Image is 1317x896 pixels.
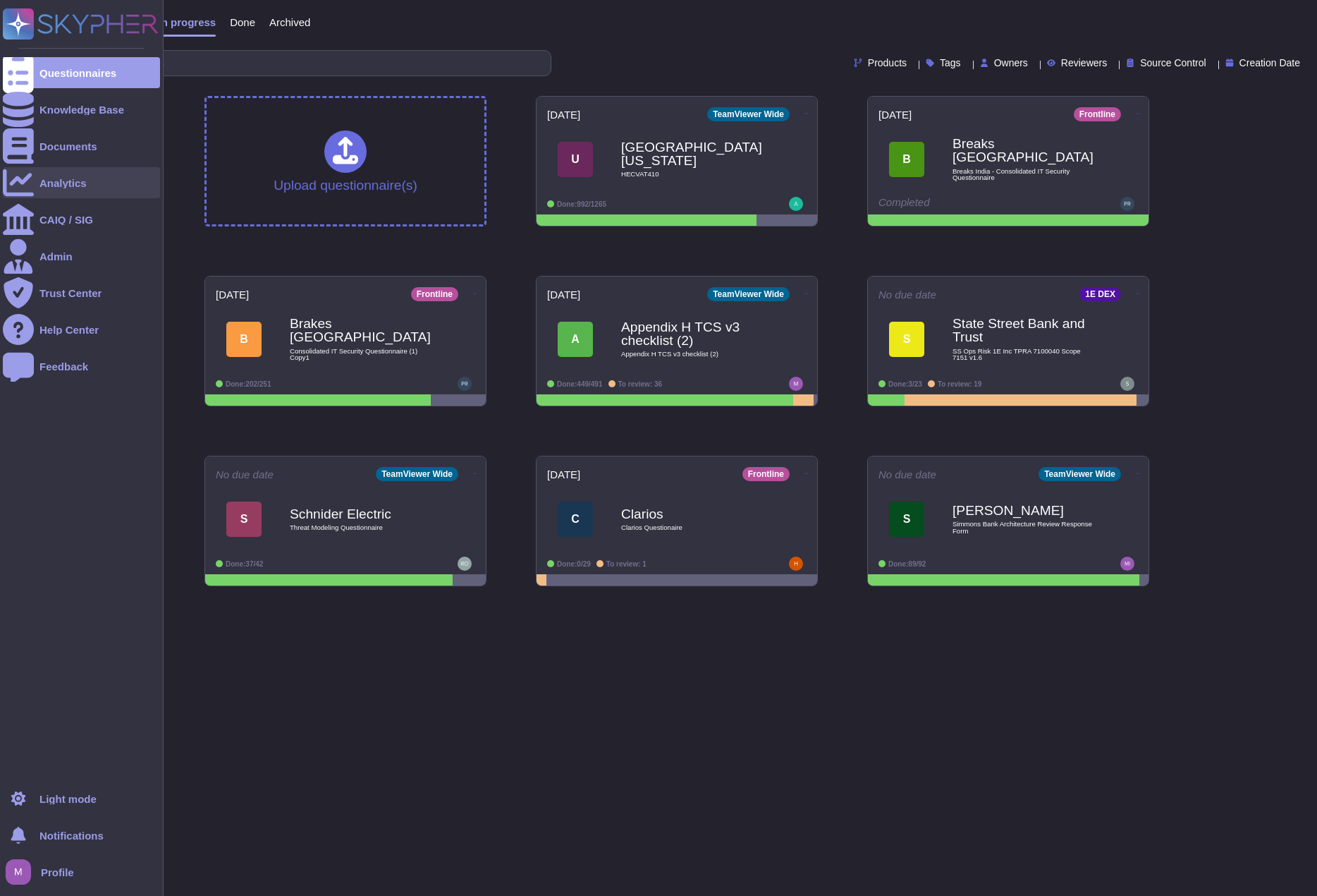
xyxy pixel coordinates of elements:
b: Schnider Electric [290,507,431,521]
span: Done: 202/251 [226,380,271,388]
span: Notifications [39,830,104,841]
div: B [226,322,262,357]
span: Breaks India - Consolidated IT Security Questionnaire [952,168,1094,181]
img: user [1120,377,1134,391]
span: Done [230,17,255,28]
div: Upload questionnaire(s) [274,131,417,192]
span: [DATE] [547,109,580,120]
div: S [889,502,924,537]
div: Admin [39,251,73,262]
span: Done: 3/23 [888,380,922,388]
div: Feedback [39,361,88,372]
a: Feedback [3,351,160,382]
span: In progress [158,17,216,28]
a: Admin [3,241,160,272]
span: Creation Date [1239,58,1300,68]
span: Consolidated IT Security Questionnaire (1) Copy1 [290,348,431,361]
div: A [558,322,593,357]
div: Help Center [39,325,99,335]
span: Done: 449/491 [557,380,603,388]
img: user [1120,197,1134,211]
span: No due date [216,469,274,480]
div: Analytics [39,178,87,188]
span: Done: 992/1265 [557,200,606,208]
div: Knowledge Base [39,104,124,115]
div: B [889,142,924,177]
div: C [558,502,593,537]
a: Trust Center [3,277,160,308]
b: Clarios [621,507,762,521]
a: Help Center [3,314,160,345]
img: user [789,197,803,211]
b: [GEOGRAPHIC_DATA][US_STATE] [621,140,762,167]
b: [PERSON_NAME] [952,504,1094,517]
span: SS Ops Risk 1E Inc TPRA 7100040 Scope 7151 v1.6 [952,348,1094,361]
div: 1E DEX [1079,287,1121,301]
span: Appendix H TCS v3 checklist (2) [621,351,762,358]
span: Threat Modeling Questionnaire [290,524,431,531]
span: Done: 0/29 [557,560,591,568]
div: Frontline [742,467,790,481]
div: Frontline [1074,107,1121,121]
span: Reviewers [1061,58,1107,68]
span: Simmons Bank Architecture Review Response Form [952,521,1094,534]
span: No due date [878,289,936,300]
span: Clarios Questionaire [621,524,762,531]
span: Owners [994,58,1028,68]
div: S [889,322,924,357]
span: Done: 89/92 [888,560,926,568]
img: user [458,557,472,571]
span: [DATE] [216,289,249,300]
div: CAIQ / SIG [39,214,93,225]
b: Breaks [GEOGRAPHIC_DATA] [952,137,1094,164]
div: Completed [878,197,1051,211]
span: Products [868,58,907,68]
a: CAIQ / SIG [3,204,160,235]
img: user [789,557,803,571]
img: user [458,377,472,391]
img: user [1120,557,1134,571]
span: HECVAT410 [621,171,762,178]
div: TeamViewer Wide [707,287,790,301]
b: Brakes [GEOGRAPHIC_DATA] [290,317,431,344]
span: To review: 19 [938,380,982,388]
a: Analytics [3,167,160,198]
div: Frontline [411,287,458,301]
div: Light mode [39,794,97,804]
div: S [226,502,262,537]
div: TeamViewer Wide [707,107,790,121]
span: No due date [878,469,936,480]
div: TeamViewer Wide [1039,467,1121,481]
div: U [558,142,593,177]
div: Questionnaires [39,68,116,78]
a: Knowledge Base [3,94,160,125]
button: user [3,856,41,888]
span: [DATE] [547,469,580,480]
a: Documents [3,131,160,162]
span: To review: 36 [618,380,663,388]
span: [DATE] [878,109,912,120]
b: Appendix H TCS v3 checklist (2) [621,320,762,347]
span: Profile [41,867,74,878]
input: Search by keywords [56,51,551,75]
span: [DATE] [547,289,580,300]
b: State Street Bank and Trust [952,317,1094,344]
img: user [789,377,803,391]
span: Tags [940,58,961,68]
img: user [6,859,31,885]
span: Source Control [1140,58,1206,68]
span: Archived [269,17,310,28]
div: Documents [39,141,97,152]
span: Done: 37/42 [226,560,263,568]
span: To review: 1 [606,560,647,568]
div: Trust Center [39,288,102,298]
a: Questionnaires [3,57,160,88]
div: TeamViewer Wide [376,467,458,481]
